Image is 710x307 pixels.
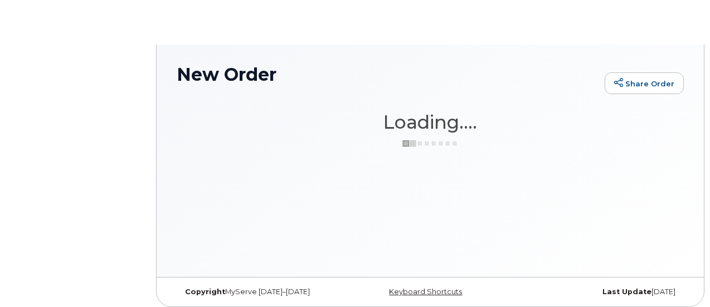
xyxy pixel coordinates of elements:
[185,287,225,296] strong: Copyright
[602,287,651,296] strong: Last Update
[605,72,684,95] a: Share Order
[177,65,599,84] h1: New Order
[177,112,684,132] h1: Loading....
[402,139,458,148] img: ajax-loader-3a6953c30dc77f0bf724df975f13086db4f4c1262e45940f03d1251963f1bf2e.gif
[177,287,346,296] div: MyServe [DATE]–[DATE]
[389,287,462,296] a: Keyboard Shortcuts
[515,287,684,296] div: [DATE]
